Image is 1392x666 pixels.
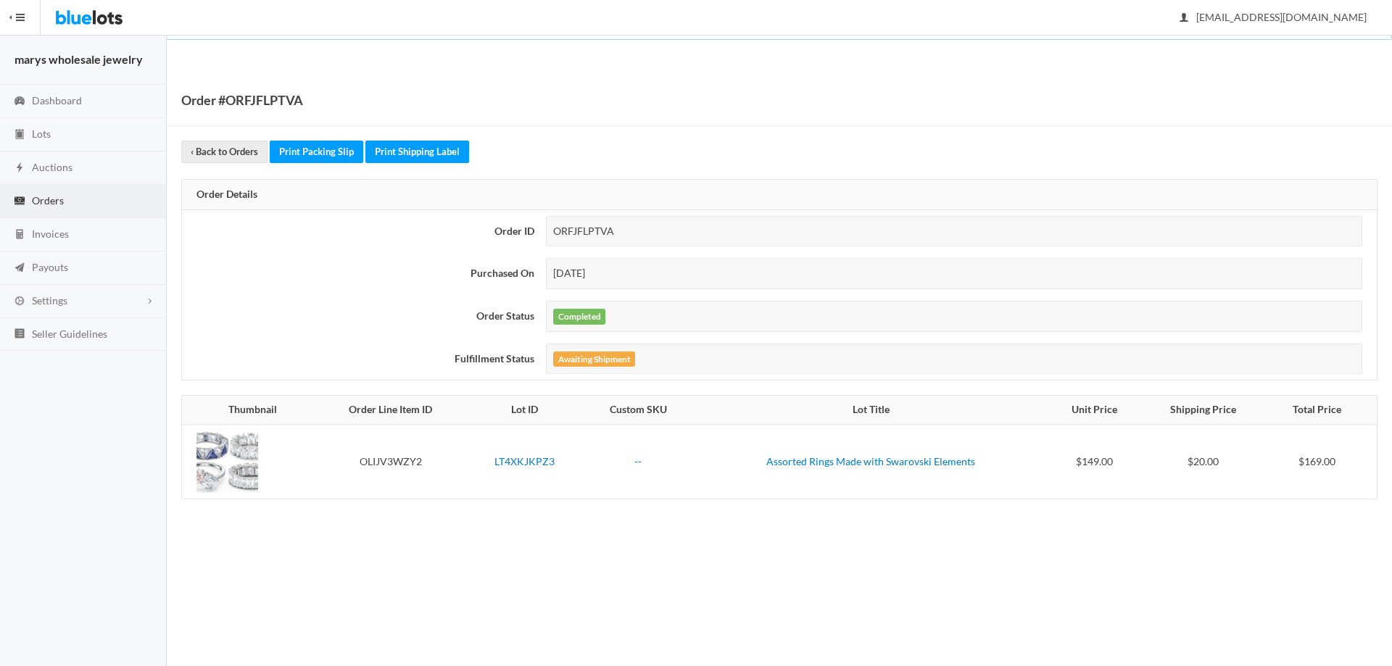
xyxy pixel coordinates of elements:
[1141,425,1266,499] td: $20.00
[32,94,82,107] span: Dashboard
[12,195,27,209] ion-icon: cash
[1266,396,1377,425] th: Total Price
[32,228,69,240] span: Invoices
[12,95,27,109] ion-icon: speedometer
[1180,11,1367,23] span: [EMAIL_ADDRESS][DOMAIN_NAME]
[182,180,1377,210] div: Order Details
[553,309,605,325] label: Completed
[32,194,64,207] span: Orders
[314,425,467,499] td: OLIJV3WZY2
[1141,396,1266,425] th: Shipping Price
[182,295,540,338] th: Order Status
[32,128,51,140] span: Lots
[546,216,1362,247] div: ORFJFLPTVA
[181,89,303,111] h1: Order #ORFJFLPTVA
[32,261,68,273] span: Payouts
[634,455,642,467] a: --
[32,328,107,340] span: Seller Guidelines
[494,455,555,467] a: LT4XKJKPZ3
[182,210,540,253] th: Order ID
[467,396,582,425] th: Lot ID
[694,396,1049,425] th: Lot Title
[1048,396,1140,425] th: Unit Price
[14,52,143,66] strong: marys wholesale jewelry
[12,128,27,142] ion-icon: clipboard
[12,228,27,242] ion-icon: calculator
[583,396,694,425] th: Custom SKU
[546,258,1362,289] div: [DATE]
[12,328,27,341] ion-icon: list box
[12,295,27,309] ion-icon: cog
[766,455,975,467] a: Assorted Rings Made with Swarovski Elements
[32,161,72,173] span: Auctions
[182,396,314,425] th: Thumbnail
[1177,12,1191,25] ion-icon: person
[182,252,540,295] th: Purchased On
[270,141,363,163] a: Print Packing Slip
[12,162,27,175] ion-icon: flash
[1048,425,1140,499] td: $149.00
[181,141,268,163] a: ‹ Back to Orders
[32,294,67,307] span: Settings
[182,338,540,380] th: Fulfillment Status
[12,262,27,275] ion-icon: paper plane
[1266,425,1377,499] td: $169.00
[553,351,635,367] label: Awaiting Shipment
[365,141,469,163] a: Print Shipping Label
[314,396,467,425] th: Order Line Item ID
